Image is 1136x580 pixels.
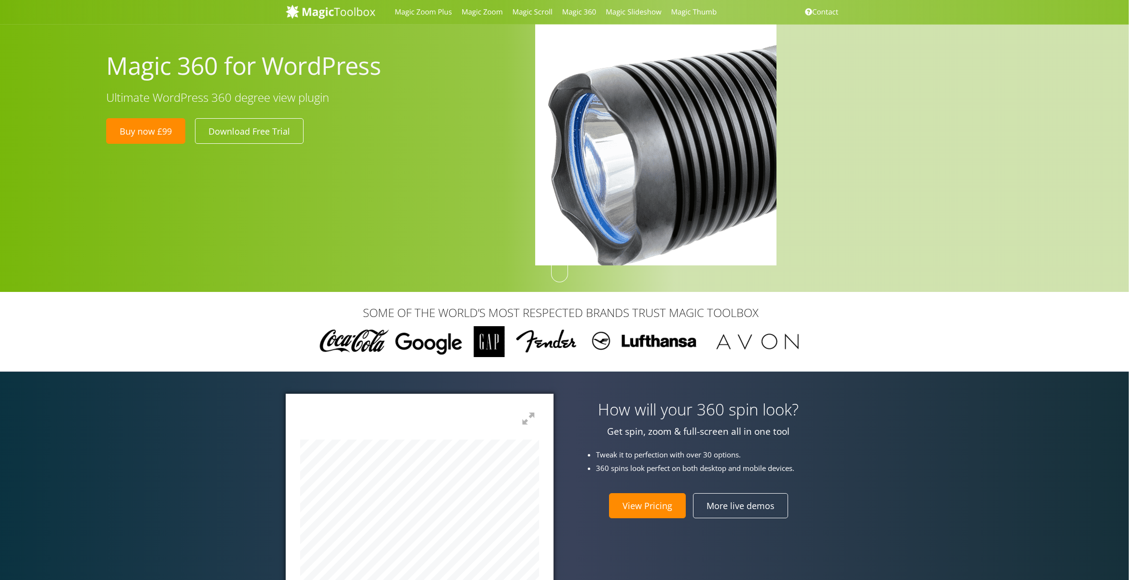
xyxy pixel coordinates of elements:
a: Download Free Trial [195,118,304,143]
li: 360 spins look perfect on both desktop and mobile devices. [596,463,837,474]
h1: Magic 360 for WordPress [106,50,521,82]
h3: How will your 360 spin look? [568,401,829,418]
h3: SOME OF THE WORLD’S MOST RESPECTED BRANDS TRUST MAGIC TOOLBOX [286,306,836,319]
a: View Pricing [609,493,686,518]
a: More live demos [693,493,788,518]
h3: Ultimate WordPress 360 degree view plugin [106,91,521,104]
img: Magic Toolbox Customers [314,326,808,357]
img: MagicToolbox.com - Image tools for your website [286,4,375,19]
li: Tweak it to perfection with over 30 options. [596,449,837,460]
p: Get spin, zoom & full-screen all in one tool [568,426,829,437]
a: Buy now £99 [106,118,185,143]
